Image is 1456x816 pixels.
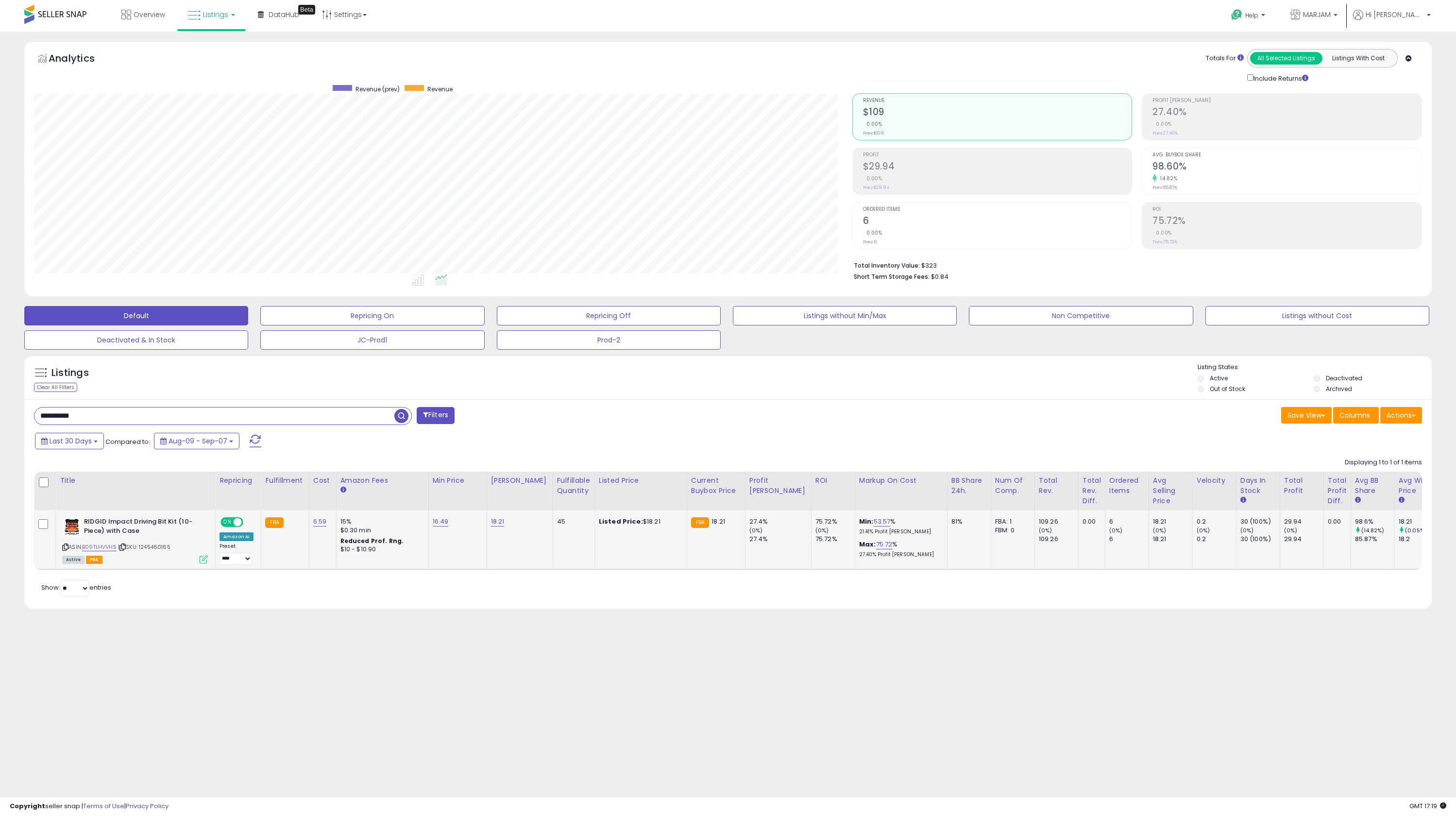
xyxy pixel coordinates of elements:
[995,517,1027,526] div: FBA: 1
[863,207,1132,212] span: Ordered Items
[1250,52,1322,65] button: All Selected Listings
[1109,517,1149,526] div: 6
[859,517,874,526] b: Min:
[1039,527,1052,534] small: (0%)
[557,517,587,526] div: 45
[242,518,257,527] span: OFF
[749,535,811,544] div: 27.4%
[1284,535,1323,544] div: 29.94
[691,517,709,528] small: FBA
[1210,374,1228,382] label: Active
[1231,9,1243,21] i: Get Help
[1339,410,1370,420] span: Columns
[1240,517,1280,526] div: 30 (100%)
[265,476,305,486] div: Fulfillment
[1152,161,1422,174] h2: 98.60%
[859,540,940,558] div: %
[1197,476,1232,486] div: Velocity
[340,537,404,545] b: Reduced Prof. Rng.
[749,527,763,534] small: (0%)
[49,51,114,68] h5: Analytics
[1153,535,1192,544] div: 18.21
[497,306,721,325] button: Repricing Off
[1399,517,1438,526] div: 18.21
[1303,10,1331,19] span: MARJAM
[298,5,315,15] div: Tooltip anchor
[134,10,165,19] span: Overview
[1205,306,1429,325] button: Listings without Cost
[1355,517,1394,526] div: 98.6%
[340,517,421,526] div: 15%
[313,517,327,527] a: 6.59
[1152,106,1422,119] h2: 27.40%
[1197,527,1210,534] small: (0%)
[863,98,1132,103] span: Revenue
[863,161,1132,174] h2: $29.94
[1245,11,1258,19] span: Help
[1333,407,1379,424] button: Columns
[711,517,725,526] span: 18.21
[356,85,400,93] span: Revenue (prev)
[1353,10,1431,32] a: Hi [PERSON_NAME]
[265,517,283,528] small: FBA
[34,383,77,392] div: Clear All Filters
[1284,476,1320,496] div: Total Profit
[1240,527,1254,534] small: (0%)
[1328,517,1343,526] div: 0.00
[433,517,449,527] a: 16.49
[599,517,643,526] b: Listed Price:
[749,517,811,526] div: 27.4%
[497,330,721,350] button: Prod-2
[433,476,483,486] div: Min Price
[154,433,239,449] button: Aug-09 - Sep-07
[951,476,987,496] div: BB Share 24h.
[260,306,484,325] button: Repricing On
[863,120,882,128] small: 0.00%
[931,272,948,281] span: $0.84
[969,306,1193,325] button: Non Competitive
[733,306,957,325] button: Listings without Min/Max
[1153,476,1188,506] div: Avg Selling Price
[1157,175,1177,182] small: 14.82%
[855,472,947,510] th: The percentage added to the cost of goods (COGS) that forms the calculator for Min & Max prices.
[1405,527,1427,534] small: (0.05%)
[815,476,851,486] div: ROI
[1109,535,1149,544] div: 6
[599,517,679,526] div: $18.21
[1152,229,1172,237] small: 0.00%
[1240,535,1280,544] div: 30 (100%)
[24,306,248,325] button: Default
[169,436,227,446] span: Aug-09 - Sep-07
[1240,476,1276,496] div: Days In Stock
[340,545,421,554] div: $10 - $10.90
[340,476,424,486] div: Amazon Fees
[1326,374,1362,382] label: Deactivated
[220,476,257,486] div: Repricing
[1152,239,1177,245] small: Prev: 75.72%
[1355,496,1361,505] small: Avg BB Share.
[1152,130,1178,136] small: Prev: 27.40%
[1109,527,1123,534] small: (0%)
[1223,1,1275,32] a: Help
[1152,207,1422,212] span: ROI
[491,517,505,527] a: 18.21
[1152,98,1422,103] span: Profit [PERSON_NAME]
[50,436,92,446] span: Last 30 Days
[35,433,104,449] button: Last 30 Days
[1039,476,1074,496] div: Total Rev.
[1153,527,1167,534] small: (0%)
[854,259,1415,271] li: $323
[60,476,211,486] div: Title
[1152,215,1422,228] h2: 75.72%
[62,517,82,537] img: 41Tb9Wc1BIL._SL40_.jpg
[1284,517,1323,526] div: 29.94
[84,517,202,538] b: RIDGID Impact Driving Bit Kit (10-Piece) with Case
[82,543,117,551] a: B09TLHVVH5
[220,532,254,541] div: Amazon AI
[749,476,807,496] div: Profit [PERSON_NAME]
[1281,407,1332,424] button: Save View
[118,543,170,551] span: | SKU: 1245460165
[854,261,920,270] b: Total Inventory Value:
[41,583,111,592] span: Show: entries
[313,476,332,486] div: Cost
